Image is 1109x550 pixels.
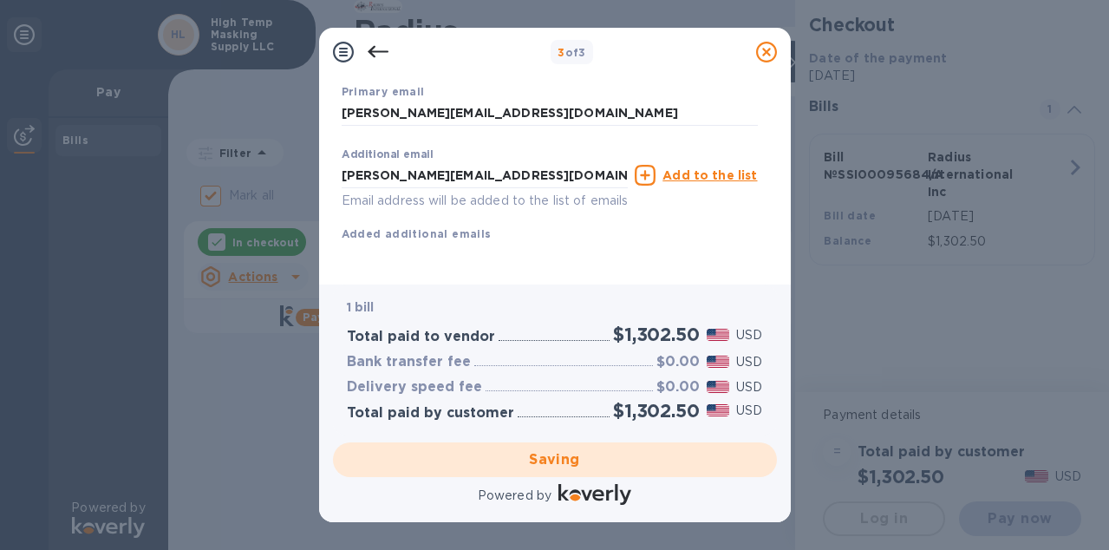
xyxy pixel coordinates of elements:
h3: $0.00 [656,379,700,396]
h2: $1,302.50 [613,324,699,345]
h3: Delivery speed fee [347,379,482,396]
b: Added additional emails [342,227,492,240]
img: USD [707,381,730,393]
img: USD [707,329,730,341]
input: Enter additional email [342,162,629,188]
p: USD [736,378,762,396]
h2: $1,302.50 [613,400,699,422]
h3: $0.00 [656,354,700,370]
p: USD [736,353,762,371]
h3: Bank transfer fee [347,354,471,370]
input: Enter your primary name [342,101,758,127]
p: Powered by [478,487,551,505]
img: USD [707,404,730,416]
span: 3 [558,46,564,59]
img: Logo [558,484,631,505]
img: USD [707,356,730,368]
h3: Total paid to vendor [347,329,495,345]
b: 1 bill [347,300,375,314]
b: Primary email [342,85,425,98]
p: USD [736,326,762,344]
label: Additional email [342,150,434,160]
u: Add to the list [662,168,757,182]
p: Email address will be added to the list of emails [342,191,629,211]
h3: Total paid by customer [347,405,514,422]
p: USD [736,402,762,420]
b: of 3 [558,46,586,59]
